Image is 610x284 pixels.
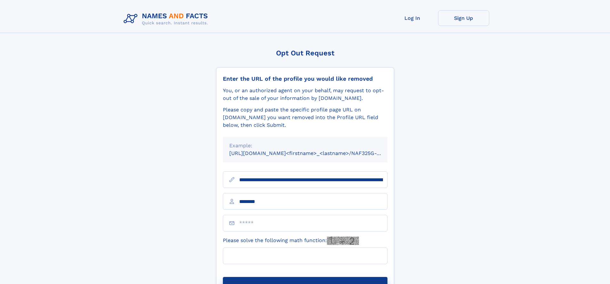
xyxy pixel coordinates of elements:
div: Example: [229,142,381,150]
small: [URL][DOMAIN_NAME]<firstname>_<lastname>/NAF325G-xxxxxxxx [229,150,400,156]
div: Enter the URL of the profile you would like removed [223,75,387,82]
a: Sign Up [438,10,489,26]
a: Log In [387,10,438,26]
img: Logo Names and Facts [121,10,213,28]
div: You, or an authorized agent on your behalf, may request to opt-out of the sale of your informatio... [223,87,387,102]
div: Please copy and paste the specific profile page URL on [DOMAIN_NAME] you want removed into the Pr... [223,106,387,129]
div: Opt Out Request [216,49,394,57]
label: Please solve the following math function: [223,237,359,245]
